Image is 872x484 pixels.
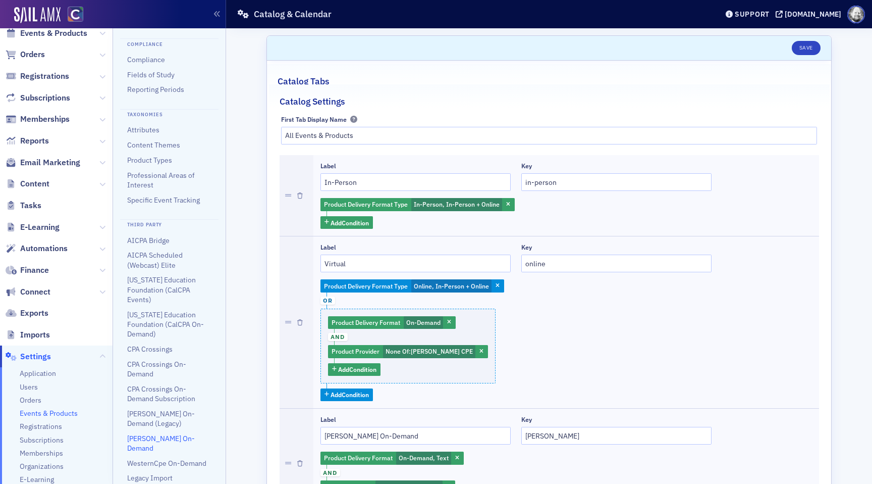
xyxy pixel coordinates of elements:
[20,351,51,362] span: Settings
[6,135,49,147] a: Reports
[6,114,70,125] a: Memberships
[6,92,70,104] a: Subscriptions
[20,382,38,392] a: Users
[521,244,532,251] div: Key
[20,369,56,378] a: Application
[411,347,473,355] span: [PERSON_NAME] CPE
[68,7,83,22] img: SailAMX
[120,219,219,229] h4: Third Party
[320,293,336,309] button: or
[320,216,373,229] button: AddCondition
[127,125,159,134] a: Attributes
[521,416,532,423] div: Key
[20,200,41,211] span: Tasks
[127,384,195,403] a: CPA Crossings On-Demand Subscription
[6,265,49,276] a: Finance
[6,200,41,211] a: Tasks
[521,162,532,170] div: Key
[127,55,165,64] a: Compliance
[20,329,50,341] span: Imports
[332,318,400,326] span: Product Delivery Format
[6,157,80,168] a: Email Marketing
[127,140,180,150] a: Content Themes
[127,459,206,468] a: WesternCpe On-Demand
[254,8,332,20] h1: Catalog & Calendar
[414,282,489,290] span: Online, In-Person + Online
[399,454,449,462] span: On-Demand, Text
[14,7,61,23] img: SailAMX
[320,389,373,401] button: AddCondition
[20,449,63,458] a: Memberships
[6,49,45,60] a: Orders
[127,85,184,94] a: Reporting Periods
[320,162,336,170] div: Label
[280,95,345,108] h2: Catalog Settings
[281,116,347,123] div: First Tab Display Name
[127,275,196,304] a: [US_STATE] Education Foundation (CalCPA Events)
[735,10,770,19] div: Support
[6,308,48,319] a: Exports
[278,75,330,88] h2: Catalog Tabs
[20,28,87,39] span: Events & Products
[386,347,411,355] span: None Of :
[847,6,865,23] span: Profile
[6,329,50,341] a: Imports
[20,71,69,82] span: Registrations
[120,38,219,48] h4: Compliance
[20,308,48,319] span: Exports
[328,363,381,376] button: AddCondition
[20,92,70,104] span: Subscriptions
[20,222,60,233] span: E-Learning
[6,351,51,362] a: Settings
[332,347,379,355] span: Product Provider
[20,422,62,431] a: Registrations
[328,345,488,358] div: Surgent CPE
[127,171,195,189] a: Professional Areas of Interest
[127,360,186,378] a: CPA Crossings On-Demand
[127,156,172,165] a: Product Types
[20,435,64,445] a: Subscriptions
[6,243,68,254] a: Automations
[792,41,821,55] button: Save
[6,178,49,189] a: Content
[20,49,45,60] span: Orders
[127,251,183,269] a: AICPA Scheduled (Webcast) Elite
[127,434,195,453] a: [PERSON_NAME] On-Demand
[320,452,464,465] div: On-Demand, Text
[776,11,845,18] button: [DOMAIN_NAME]
[6,71,69,82] a: Registrations
[324,282,408,290] span: Product Delivery Format Type
[320,198,515,211] div: In-Person, In-Person + Online
[127,473,173,482] a: Legacy Import
[20,135,49,147] span: Reports
[20,409,78,418] a: Events & Products
[320,279,504,293] div: Online, In-Person + Online
[120,109,219,119] h4: Taxonomies
[331,218,369,227] span: Add Condition
[6,286,50,298] a: Connect
[328,333,348,341] span: and
[20,286,50,298] span: Connect
[20,396,41,405] a: Orders
[328,329,348,345] button: and
[20,178,49,189] span: Content
[406,318,441,326] span: On-Demand
[20,265,49,276] span: Finance
[127,236,170,245] a: AICPA Bridge
[20,462,64,471] a: Organizations
[320,297,336,305] span: or
[127,409,195,428] a: [PERSON_NAME] On-Demand (Legacy)
[414,200,500,208] span: In-Person, In-Person + Online
[324,454,393,462] span: Product Delivery Format
[127,310,204,339] a: [US_STATE] Education Foundation (CalCPA On-Demand)
[338,365,376,374] span: Add Condition
[320,416,336,423] div: Label
[785,10,841,19] div: [DOMAIN_NAME]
